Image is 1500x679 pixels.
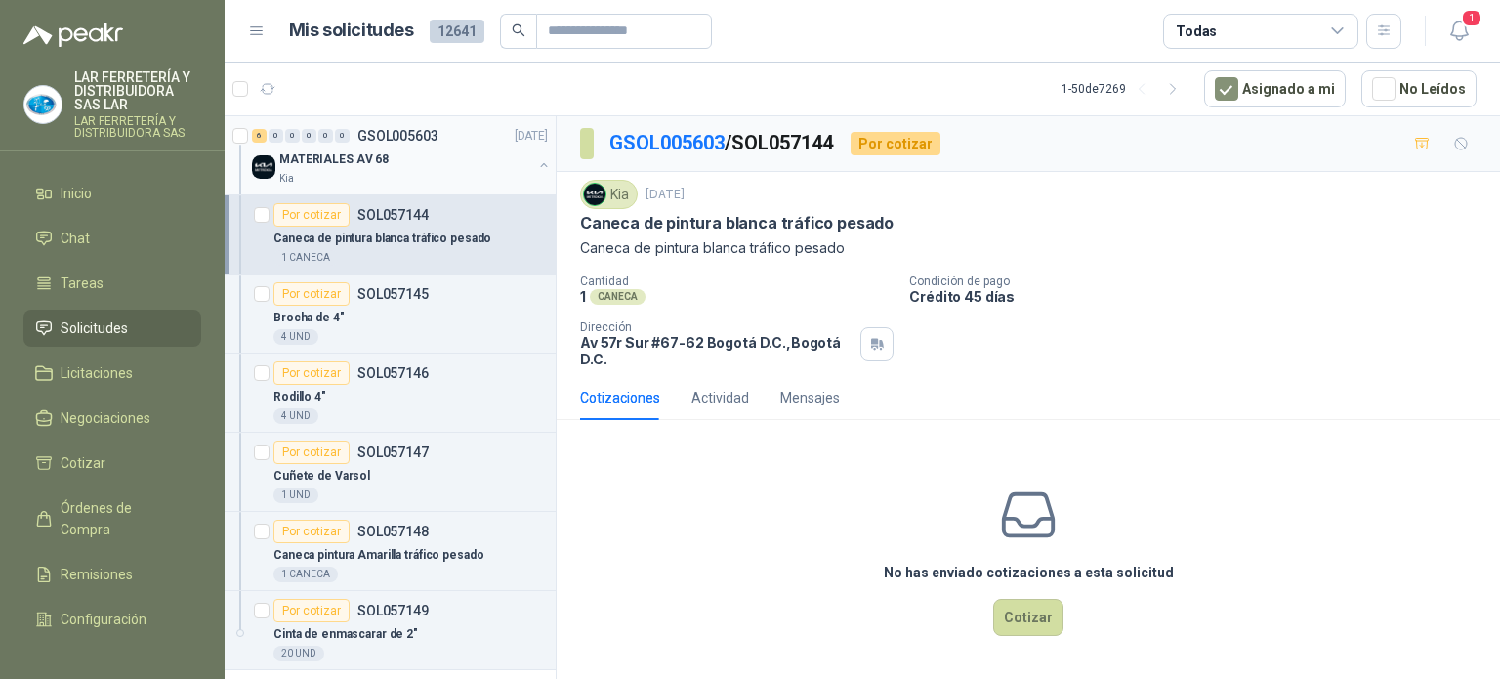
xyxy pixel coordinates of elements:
button: Asignado a mi [1204,70,1346,107]
h3: No has enviado cotizaciones a esta solicitud [884,562,1174,583]
p: [DATE] [646,186,685,204]
span: 1 [1461,9,1482,27]
div: 4 UND [273,408,318,424]
a: Por cotizarSOL057146Rodillo 4"4 UND [225,354,556,433]
div: 1 CANECA [273,250,338,266]
p: Condición de pago [909,275,1492,288]
p: Av 57r Sur #67-62 Bogotá D.C. , Bogotá D.C. [580,334,853,367]
div: Mensajes [780,387,840,408]
div: 6 [252,129,267,143]
span: Negociaciones [61,407,150,429]
p: Cuñete de Varsol [273,467,370,486]
button: 1 [1441,14,1477,49]
div: Por cotizar [273,441,350,464]
a: Tareas [23,265,201,302]
p: GSOL005603 [357,129,438,143]
a: 6 0 0 0 0 0 GSOL005603[DATE] Company LogoMATERIALES AV 68Kia [252,124,552,187]
p: SOL057144 [357,208,429,222]
div: 0 [269,129,283,143]
div: Por cotizar [273,203,350,227]
h1: Mis solicitudes [289,17,414,45]
p: Brocha de 4" [273,309,345,327]
a: Solicitudes [23,310,201,347]
span: Cotizar [61,452,105,474]
p: Cinta de enmascarar de 2" [273,625,418,644]
div: 4 UND [273,329,318,345]
div: Por cotizar [273,520,350,543]
p: Cantidad [580,275,894,288]
p: Rodillo 4" [273,388,326,406]
img: Company Logo [252,155,275,179]
img: Logo peakr [23,23,123,47]
p: SOL057145 [357,287,429,301]
p: Kia [279,171,294,187]
p: Caneca de pintura blanca tráfico pesado [580,237,1477,259]
span: Chat [61,228,90,249]
p: LAR FERRETERÍA Y DISTRIBUIDORA SAS LAR [74,70,201,111]
button: Cotizar [993,599,1063,636]
span: 12641 [430,20,484,43]
div: 20 UND [273,646,324,661]
p: SOL057147 [357,446,429,459]
a: Chat [23,220,201,257]
p: SOL057146 [357,366,429,380]
div: Por cotizar [273,599,350,622]
p: LAR FERRETERÍA Y DISTRIBUIDORA SAS [74,115,201,139]
div: Todas [1176,21,1217,42]
a: Órdenes de Compra [23,489,201,548]
a: Por cotizarSOL057148Caneca pintura Amarilla tráfico pesado1 CANECA [225,512,556,591]
p: Dirección [580,320,853,334]
p: Caneca de pintura blanca tráfico pesado [273,230,491,248]
a: Configuración [23,601,201,638]
div: 0 [285,129,300,143]
span: Tareas [61,273,104,294]
div: Kia [580,180,638,209]
a: Por cotizarSOL057147Cuñete de Varsol1 UND [225,433,556,512]
div: Por cotizar [273,361,350,385]
a: Inicio [23,175,201,212]
p: SOL057149 [357,604,429,617]
p: Crédito 45 días [909,288,1492,305]
div: Cotizaciones [580,387,660,408]
a: Por cotizarSOL057145Brocha de 4"4 UND [225,275,556,354]
p: Caneca de pintura blanca tráfico pesado [580,213,894,233]
div: 1 CANECA [273,567,338,582]
span: search [512,23,525,37]
div: 1 - 50 de 7269 [1062,73,1188,105]
p: SOL057148 [357,525,429,538]
div: 1 UND [273,488,318,503]
a: Remisiones [23,556,201,593]
span: Inicio [61,183,92,204]
img: Company Logo [24,86,62,123]
p: [DATE] [515,127,548,146]
a: Licitaciones [23,355,201,392]
div: Actividad [691,387,749,408]
span: Licitaciones [61,362,133,384]
p: MATERIALES AV 68 [279,150,389,169]
div: 0 [302,129,316,143]
span: Órdenes de Compra [61,497,183,540]
p: Caneca pintura Amarilla tráfico pesado [273,546,483,565]
div: 0 [335,129,350,143]
span: Configuración [61,609,146,630]
p: / SOL057144 [609,128,835,158]
div: Por cotizar [273,282,350,306]
a: Por cotizarSOL057149Cinta de enmascarar de 2"20 UND [225,591,556,670]
img: Company Logo [584,184,605,205]
div: CANECA [590,289,646,305]
p: 1 [580,288,586,305]
a: Por cotizarSOL057144Caneca de pintura blanca tráfico pesado1 CANECA [225,195,556,275]
a: GSOL005603 [609,131,725,154]
div: Por cotizar [851,132,940,155]
span: Solicitudes [61,318,128,339]
div: 0 [318,129,333,143]
a: Cotizar [23,445,201,482]
span: Remisiones [61,564,133,585]
a: Negociaciones [23,400,201,437]
button: No Leídos [1361,70,1477,107]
